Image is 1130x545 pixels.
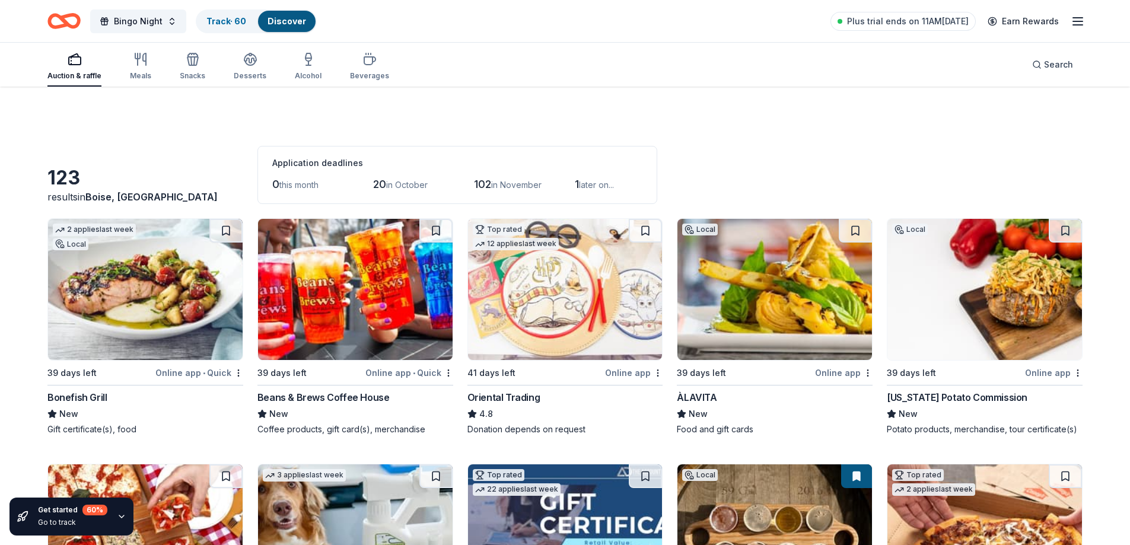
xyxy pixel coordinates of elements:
button: Bingo Night [90,9,186,33]
div: Application deadlines [272,156,642,170]
div: 2 applies last week [53,224,136,236]
div: results [47,190,243,204]
span: New [59,407,78,421]
div: 22 applies last week [473,483,561,496]
div: 12 applies last week [473,238,559,250]
div: [US_STATE] Potato Commission [887,390,1027,404]
div: Meals [130,71,151,81]
div: Online app [815,365,873,380]
span: 4.8 [479,407,493,421]
span: Bingo Night [114,14,163,28]
span: New [269,407,288,421]
button: Track· 60Discover [196,9,317,33]
button: Desserts [234,47,266,87]
button: Alcohol [295,47,322,87]
a: Plus trial ends on 11AM[DATE] [830,12,976,31]
div: Go to track [38,518,107,527]
a: Image for Bonefish Grill2 applieslast weekLocal39 days leftOnline app•QuickBonefish GrillNewGift ... [47,218,243,435]
span: New [689,407,708,421]
div: Beans & Brews Coffee House [257,390,390,404]
a: Earn Rewards [981,11,1066,32]
button: Snacks [180,47,205,87]
span: 0 [272,178,279,190]
img: Image for Beans & Brews Coffee House [258,219,453,360]
div: 2 applies last week [892,483,975,496]
span: Boise, [GEOGRAPHIC_DATA] [85,191,218,203]
div: 3 applies last week [263,469,346,482]
span: New [899,407,918,421]
div: Desserts [234,71,266,81]
button: Meals [130,47,151,87]
span: 20 [373,178,386,190]
span: 1 [575,178,579,190]
span: Search [1044,58,1073,72]
div: Donation depends on request [467,423,663,435]
div: Online app Quick [155,365,243,380]
div: Local [53,238,88,250]
a: Image for Oriental TradingTop rated12 applieslast week41 days leftOnline appOriental Trading4.8Do... [467,218,663,435]
button: Search [1023,53,1083,77]
a: Image for ÀLAVITA Local39 days leftOnline appÀLAVITANewFood and gift cards [677,218,873,435]
button: Beverages [350,47,389,87]
span: • [203,368,205,378]
a: Discover [268,16,306,26]
span: • [413,368,415,378]
div: Local [892,224,928,235]
div: Food and gift cards [677,423,873,435]
div: ÀLAVITA [677,390,717,404]
img: Image for Bonefish Grill [48,219,243,360]
div: Online app Quick [365,365,453,380]
div: Potato products, merchandise, tour certificate(s) [887,423,1083,435]
div: Oriental Trading [467,390,540,404]
span: in October [386,180,428,190]
a: Track· 60 [206,16,246,26]
a: Image for Idaho Potato CommissionLocal39 days leftOnline app[US_STATE] Potato CommissionNewPotato... [887,218,1083,435]
div: 123 [47,166,243,190]
div: Alcohol [295,71,322,81]
img: Image for Oriental Trading [468,219,663,360]
div: Beverages [350,71,389,81]
div: Local [682,224,718,235]
div: Get started [38,505,107,515]
div: Bonefish Grill [47,390,107,404]
span: this month [279,180,319,190]
div: Top rated [473,224,524,235]
span: in November [491,180,542,190]
img: Image for ÀLAVITA [677,219,872,360]
div: Online app [605,365,663,380]
div: 41 days left [467,366,515,380]
a: Image for Beans & Brews Coffee House39 days leftOnline app•QuickBeans & Brews Coffee HouseNewCoff... [257,218,453,435]
div: 39 days left [47,366,97,380]
div: Online app [1025,365,1083,380]
div: Gift certificate(s), food [47,423,243,435]
div: Auction & raffle [47,71,101,81]
span: 102 [474,178,491,190]
span: later on... [579,180,614,190]
div: 39 days left [887,366,936,380]
div: 39 days left [257,366,307,380]
span: in [78,191,218,203]
div: Snacks [180,71,205,81]
div: Top rated [892,469,944,481]
div: Top rated [473,469,524,481]
span: Plus trial ends on 11AM[DATE] [847,14,969,28]
a: Home [47,7,81,35]
div: 60 % [82,505,107,515]
div: Local [682,469,718,481]
img: Image for Idaho Potato Commission [887,219,1082,360]
div: 39 days left [677,366,726,380]
button: Auction & raffle [47,47,101,87]
div: Coffee products, gift card(s), merchandise [257,423,453,435]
